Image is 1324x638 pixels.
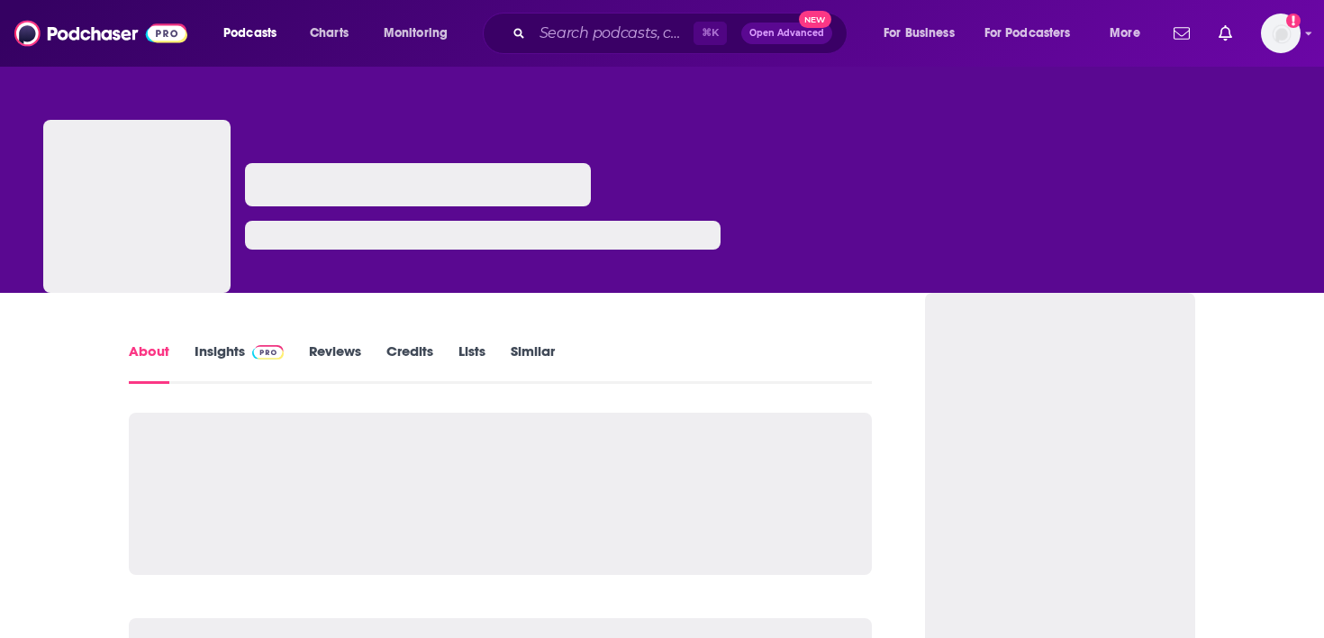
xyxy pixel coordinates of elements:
img: User Profile [1261,14,1301,53]
button: Show profile menu [1261,14,1301,53]
span: More [1110,21,1140,46]
span: ⌘ K [694,22,727,45]
button: open menu [1097,19,1163,48]
span: For Podcasters [984,21,1071,46]
button: open menu [371,19,471,48]
img: Podchaser Pro [252,345,284,360]
a: About [129,342,169,384]
input: Search podcasts, credits, & more... [532,19,694,48]
span: New [799,11,831,28]
button: open menu [211,19,300,48]
div: Search podcasts, credits, & more... [500,13,865,54]
span: Logged in as danikarchmer [1261,14,1301,53]
a: Show notifications dropdown [1211,18,1239,49]
a: Lists [458,342,485,384]
span: Open Advanced [749,29,824,38]
span: For Business [884,21,955,46]
a: InsightsPodchaser Pro [195,342,284,384]
span: Charts [310,21,349,46]
span: Monitoring [384,21,448,46]
button: Open AdvancedNew [741,23,832,44]
span: Podcasts [223,21,277,46]
a: Reviews [309,342,361,384]
a: Show notifications dropdown [1166,18,1197,49]
img: Podchaser - Follow, Share and Rate Podcasts [14,16,187,50]
button: open menu [871,19,977,48]
a: Charts [298,19,359,48]
a: Credits [386,342,433,384]
svg: Add a profile image [1286,14,1301,28]
button: open menu [973,19,1097,48]
a: Similar [511,342,555,384]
